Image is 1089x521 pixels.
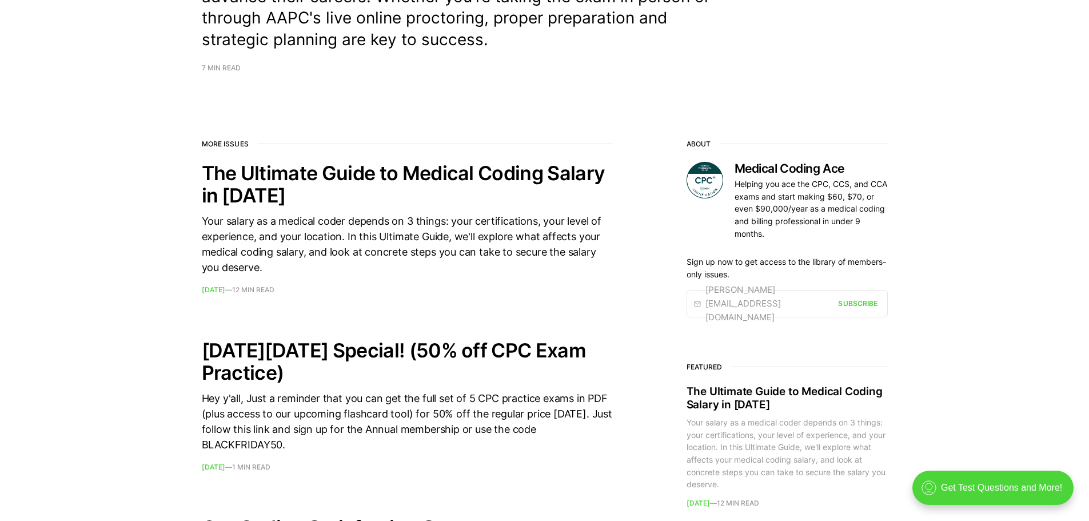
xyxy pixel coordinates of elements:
[687,140,888,148] h2: About
[735,178,888,240] p: Helping you ace the CPC, CCS, and CCA exams and start making $60, $70, or even $90,000/year as a ...
[202,391,613,452] div: Hey y'all, Just a reminder that you can get the full set of 5 CPC practice exams in PDF (plus acc...
[202,463,225,471] time: [DATE]
[903,465,1089,521] iframe: portal-trigger
[735,162,888,176] h3: Medical Coding Ace
[687,500,888,507] footer: —
[202,285,225,294] time: [DATE]
[687,416,888,491] div: Your salary as a medical coder depends on 3 things: your certifications, your level of experience...
[694,283,839,324] div: [PERSON_NAME][EMAIL_ADDRESS][DOMAIN_NAME]
[687,162,723,198] img: Medical Coding Ace
[687,385,888,412] h2: The Ultimate Guide to Medical Coding Salary in [DATE]
[687,290,888,317] a: [PERSON_NAME][EMAIL_ADDRESS][DOMAIN_NAME] Subscribe
[202,213,613,275] div: Your salary as a medical coder depends on 3 things: your certifications, your level of experience...
[202,162,613,206] h2: The Ultimate Guide to Medical Coding Salary in [DATE]
[687,363,888,371] h3: Featured
[687,385,888,507] a: The Ultimate Guide to Medical Coding Salary in [DATE] Your salary as a medical coder depends on 3...
[202,339,613,384] h2: [DATE][DATE] Special! (50% off CPC Exam Practice)
[838,298,877,309] div: Subscribe
[202,65,241,71] span: 7 min read
[232,287,274,293] span: 12 min read
[202,339,613,471] a: [DATE][DATE] Special! (50% off CPC Exam Practice) Hey y'all, Just a reminder that you can get the...
[687,499,710,507] time: [DATE]
[202,464,613,471] footer: —
[202,287,613,293] footer: —
[717,500,759,507] span: 12 min read
[202,140,613,148] h2: More issues
[687,256,888,280] p: Sign up now to get access to the library of members-only issues.
[202,162,613,293] a: The Ultimate Guide to Medical Coding Salary in [DATE] Your salary as a medical coder depends on 3...
[232,464,270,471] span: 1 min read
